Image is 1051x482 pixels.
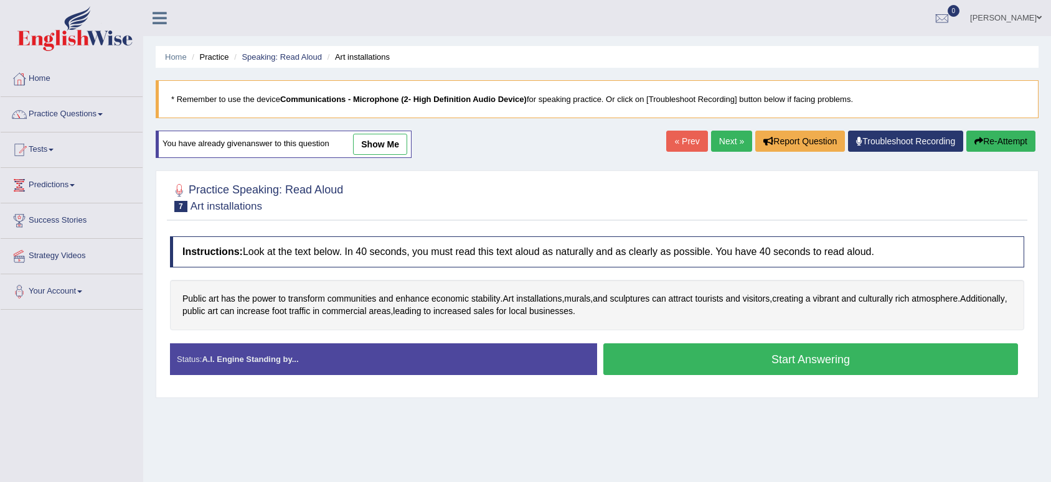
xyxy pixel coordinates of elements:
[165,52,187,62] a: Home
[516,292,562,305] span: Click to see word definition
[156,80,1039,118] blockquote: * Remember to use the device for speaking practice. Or click on [Troubleshoot Recording] button b...
[288,292,325,305] span: Click to see word definition
[221,292,235,305] span: Click to see word definition
[743,292,770,305] span: Click to see word definition
[289,305,310,318] span: Click to see word definition
[182,292,206,305] span: Click to see word definition
[912,292,958,305] span: Click to see word definition
[813,292,839,305] span: Click to see word definition
[280,95,527,104] b: Communications - Microphone (2- High Definition Audio Device)
[393,305,421,318] span: Click to see word definition
[369,305,390,318] span: Click to see word definition
[191,200,262,212] small: Art installations
[603,343,1018,375] button: Start Answering
[948,5,960,17] span: 0
[395,292,429,305] span: Click to see word definition
[170,280,1024,330] div: . , , , . , , .
[189,51,229,63] li: Practice
[423,305,431,318] span: Click to see word definition
[509,305,527,318] span: Click to see word definition
[895,292,910,305] span: Click to see word definition
[755,131,845,152] button: Report Question
[859,292,893,305] span: Click to see word definition
[272,305,286,318] span: Click to see word definition
[1,168,143,199] a: Predictions
[1,62,143,93] a: Home
[725,292,740,305] span: Click to see word definition
[182,305,205,318] span: Click to see word definition
[1,132,143,164] a: Tests
[471,292,501,305] span: Click to see word definition
[324,51,390,63] li: Art installations
[669,292,693,305] span: Click to see word definition
[1,97,143,128] a: Practice Questions
[841,292,855,305] span: Click to see word definition
[379,292,393,305] span: Click to see word definition
[353,134,407,155] a: show me
[242,52,322,62] a: Speaking: Read Aloud
[1,274,143,305] a: Your Account
[170,343,597,375] div: Status:
[202,355,298,364] strong: A.I. Engine Standing by...
[252,292,276,305] span: Click to see word definition
[666,131,707,152] a: « Prev
[960,292,1005,305] span: Click to see word definition
[431,292,469,305] span: Click to see word definition
[322,305,367,318] span: Click to see word definition
[1,203,143,234] a: Success Stories
[593,292,607,305] span: Click to see word definition
[207,305,217,318] span: Click to see word definition
[238,292,250,305] span: Click to see word definition
[220,305,235,318] span: Click to see word definition
[529,305,573,318] span: Click to see word definition
[496,305,506,318] span: Click to see word definition
[652,292,666,305] span: Click to see word definition
[170,181,343,212] h2: Practice Speaking: Read Aloud
[474,305,494,318] span: Click to see word definition
[209,292,219,305] span: Click to see word definition
[610,292,649,305] span: Click to see word definition
[433,305,471,318] span: Click to see word definition
[313,305,319,318] span: Click to see word definition
[156,131,412,158] div: You have already given answer to this question
[170,236,1024,267] h4: Look at the text below. In 40 seconds, you must read this text aloud as naturally and as clearly ...
[772,292,803,305] span: Click to see word definition
[564,292,590,305] span: Click to see word definition
[237,305,270,318] span: Click to see word definition
[695,292,723,305] span: Click to see word definition
[174,201,187,212] span: 7
[1,239,143,270] a: Strategy Videos
[182,246,243,257] b: Instructions:
[806,292,811,305] span: Click to see word definition
[711,131,752,152] a: Next »
[848,131,963,152] a: Troubleshoot Recording
[328,292,377,305] span: Click to see word definition
[502,292,514,305] span: Click to see word definition
[966,131,1035,152] button: Re-Attempt
[278,292,286,305] span: Click to see word definition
